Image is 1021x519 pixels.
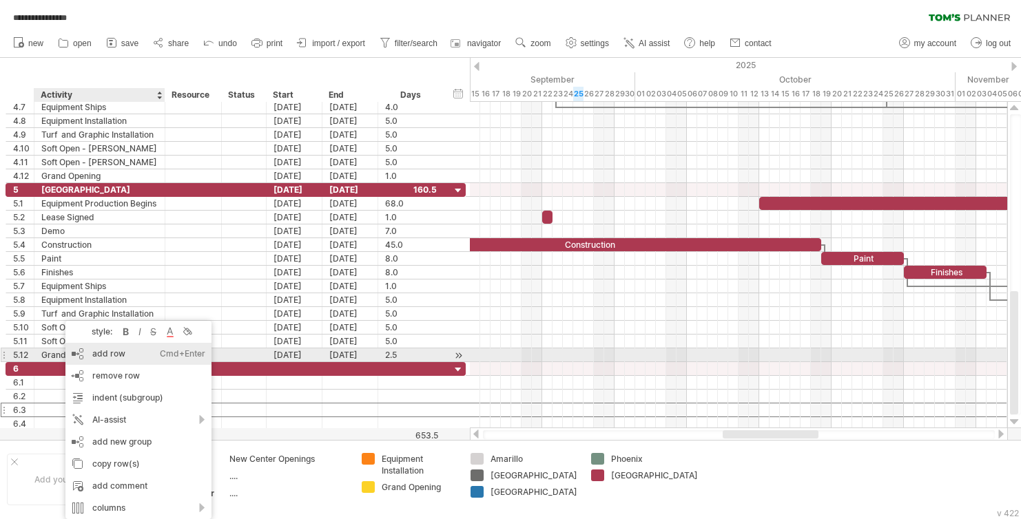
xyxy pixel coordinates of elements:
[656,87,666,101] div: Friday, 3 October 2025
[41,183,158,196] div: [GEOGRAPHIC_DATA]
[65,453,212,475] div: copy row(s)
[13,156,34,169] div: 4.11
[821,87,832,101] div: Sunday, 19 October 2025
[378,88,443,102] div: Days
[322,307,378,320] div: [DATE]
[267,156,322,169] div: [DATE]
[65,343,212,365] div: add row
[229,453,345,465] div: New Center Openings
[448,34,505,52] a: navigator
[41,321,158,334] div: Soft Open - [PERSON_NAME]
[267,293,322,306] div: [DATE]
[160,343,205,365] div: Cmd+Enter
[385,128,437,141] div: 5.0
[13,321,34,334] div: 5.10
[329,88,370,102] div: End
[491,469,577,481] div: [GEOGRAPHIC_DATA]
[620,34,674,52] a: AI assist
[385,100,437,114] div: 4.0
[41,197,158,210] div: Equipment Production Begins
[41,307,158,320] div: Turf and Graphic Installation
[542,87,553,101] div: Monday, 22 September 2025
[470,87,480,101] div: Monday, 15 September 2025
[65,387,212,409] div: indent (subgroup)
[267,307,322,320] div: [DATE]
[218,39,237,48] span: undo
[512,34,555,52] a: zoom
[395,39,437,48] span: filter/search
[322,128,378,141] div: [DATE]
[172,88,214,102] div: Resource
[480,87,491,101] div: Tuesday, 16 September 2025
[894,87,904,101] div: Sunday, 26 October 2025
[594,87,604,101] div: Saturday, 27 September 2025
[267,114,322,127] div: [DATE]
[200,34,241,52] a: undo
[10,34,48,52] a: new
[13,238,34,251] div: 5.4
[13,169,34,182] div: 4.12
[770,87,780,101] div: Tuesday, 14 October 2025
[385,156,437,169] div: 5.0
[945,87,956,101] div: Friday, 31 October 2025
[728,87,739,101] div: Friday, 10 October 2025
[322,114,378,127] div: [DATE]
[562,34,613,52] a: settings
[604,87,615,101] div: Sunday, 28 September 2025
[267,128,322,141] div: [DATE]
[229,470,345,482] div: ....
[385,335,437,348] div: 5.0
[914,39,956,48] span: my account
[925,87,935,101] div: Wednesday, 29 October 2025
[821,252,904,265] div: Paint
[801,87,811,101] div: Friday, 17 October 2025
[385,266,437,279] div: 8.0
[322,348,378,361] div: [DATE]
[13,128,34,141] div: 4.9
[997,508,1019,518] div: v 422
[228,88,258,102] div: Status
[625,87,635,101] div: Tuesday, 30 September 2025
[811,87,821,101] div: Saturday, 18 October 2025
[681,34,719,52] a: help
[267,348,322,361] div: [DATE]
[385,142,437,155] div: 5.0
[13,197,34,210] div: 5.1
[325,72,635,87] div: September 2025
[267,169,322,182] div: [DATE]
[322,252,378,265] div: [DATE]
[467,39,501,48] span: navigator
[103,34,143,52] a: save
[322,279,378,293] div: [DATE]
[385,252,437,265] div: 8.0
[615,87,625,101] div: Monday, 29 September 2025
[491,453,577,465] div: Amarillo
[41,169,158,182] div: Grand Opening
[41,100,158,114] div: Equipment Ships
[322,238,378,251] div: [DATE]
[293,34,369,52] a: import / export
[1007,87,1018,101] div: Thursday, 6 November 2025
[759,87,770,101] div: Monday, 13 October 2025
[385,348,437,361] div: 2.5
[41,348,158,361] div: Grand Opening
[385,307,437,320] div: 5.0
[121,39,138,48] span: save
[7,454,136,505] div: Add your own logo
[611,469,698,481] div: [GEOGRAPHIC_DATA]
[13,266,34,279] div: 5.6
[41,88,157,102] div: Activity
[13,142,34,155] div: 4.10
[267,279,322,293] div: [DATE]
[553,87,563,101] div: Tuesday, 23 September 2025
[491,486,577,498] div: [GEOGRAPHIC_DATA]
[13,211,34,224] div: 5.2
[976,87,987,101] div: Monday, 3 November 2025
[13,100,34,114] div: 4.7
[639,39,670,48] span: AI assist
[385,114,437,127] div: 5.0
[13,335,34,348] div: 5.11
[267,142,322,155] div: [DATE]
[385,211,437,224] div: 1.0
[967,34,1015,52] a: log out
